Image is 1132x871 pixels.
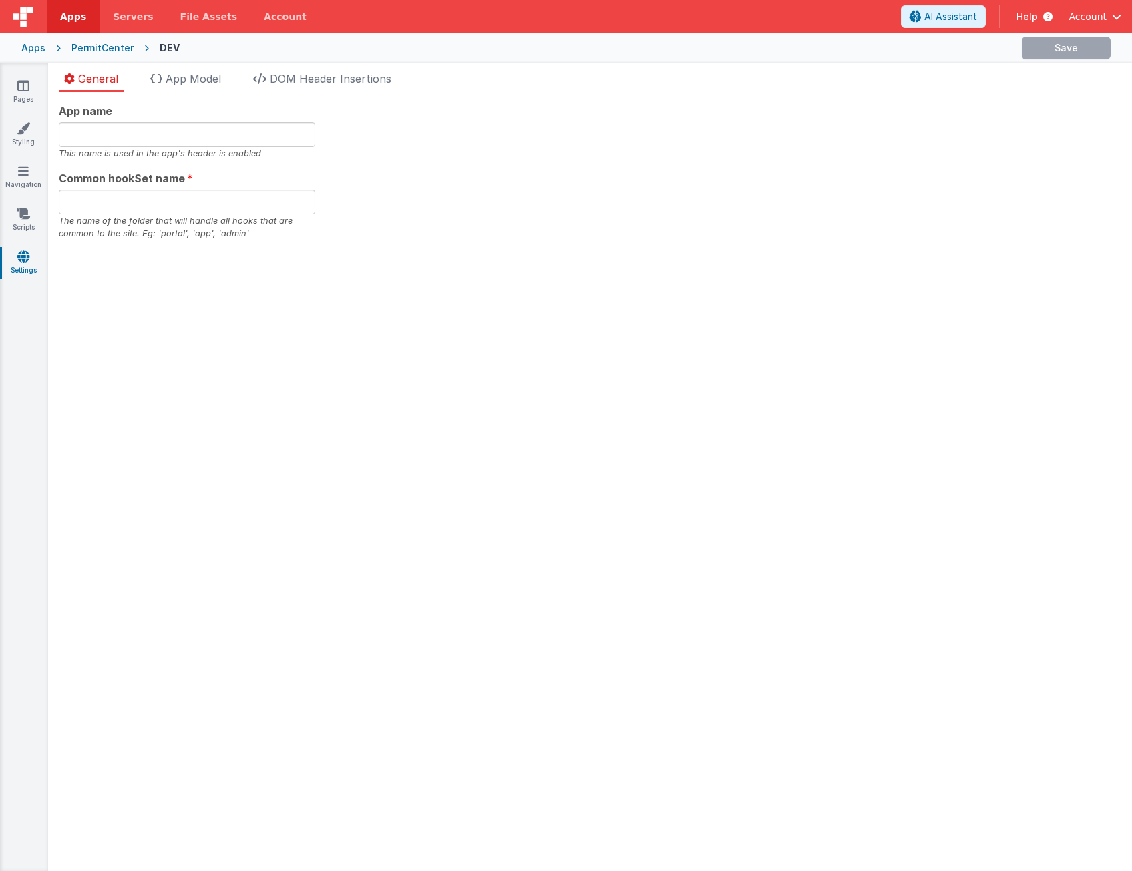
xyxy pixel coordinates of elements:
span: App Model [166,72,221,85]
button: Account [1069,10,1121,23]
button: Save [1022,37,1111,59]
div: PermitCenter [71,41,134,55]
span: Apps [60,10,86,23]
span: AI Assistant [924,10,977,23]
div: Apps [21,41,45,55]
span: Servers [113,10,153,23]
div: DEV [160,41,180,55]
span: DOM Header Insertions [270,72,391,85]
div: This name is used in the app's header is enabled [59,147,315,160]
button: AI Assistant [901,5,986,28]
span: Common hookSet name [59,170,185,186]
div: The name of the folder that will handle all hooks that are common to the site. Eg: 'portal', 'app... [59,214,315,240]
span: Help [1016,10,1038,23]
span: App name [59,103,112,119]
span: General [78,72,118,85]
span: File Assets [180,10,238,23]
span: Account [1069,10,1107,23]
